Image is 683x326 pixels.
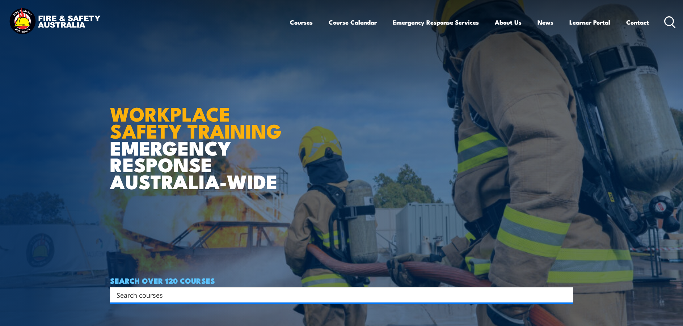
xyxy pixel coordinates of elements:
a: Course Calendar [329,13,377,32]
a: News [537,13,553,32]
a: About Us [495,13,522,32]
a: Courses [290,13,313,32]
a: Emergency Response Services [393,13,479,32]
form: Search form [118,290,559,300]
strong: WORKPLACE SAFETY TRAINING [110,98,282,145]
button: Search magnifier button [561,290,571,300]
h4: SEARCH OVER 120 COURSES [110,276,573,284]
a: Learner Portal [569,13,610,32]
h1: EMERGENCY RESPONSE AUSTRALIA-WIDE [110,87,287,190]
input: Search input [117,289,557,300]
a: Contact [626,13,649,32]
